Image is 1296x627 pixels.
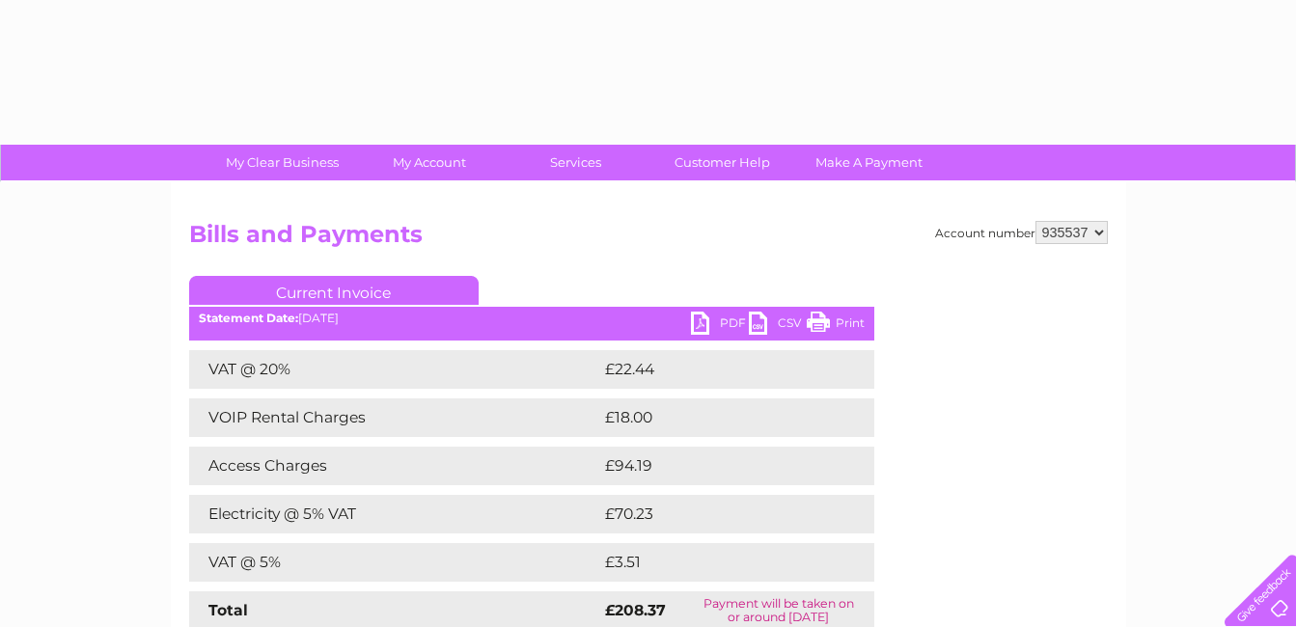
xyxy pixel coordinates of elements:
h2: Bills and Payments [189,221,1108,258]
td: £70.23 [600,495,835,533]
td: VAT @ 20% [189,350,600,389]
a: Make A Payment [789,145,949,180]
a: My Clear Business [203,145,362,180]
a: Customer Help [643,145,802,180]
div: [DATE] [189,312,874,325]
a: PDF [691,312,749,340]
strong: Total [208,601,248,619]
td: VOIP Rental Charges [189,398,600,437]
td: £18.00 [600,398,835,437]
td: Access Charges [189,447,600,485]
a: Current Invoice [189,276,479,305]
div: Account number [935,221,1108,244]
b: Statement Date: [199,311,298,325]
strong: £208.37 [605,601,666,619]
td: £94.19 [600,447,835,485]
a: CSV [749,312,807,340]
td: Electricity @ 5% VAT [189,495,600,533]
td: £3.51 [600,543,826,582]
a: Print [807,312,865,340]
a: My Account [349,145,509,180]
td: VAT @ 5% [189,543,600,582]
a: Services [496,145,655,180]
td: £22.44 [600,350,836,389]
